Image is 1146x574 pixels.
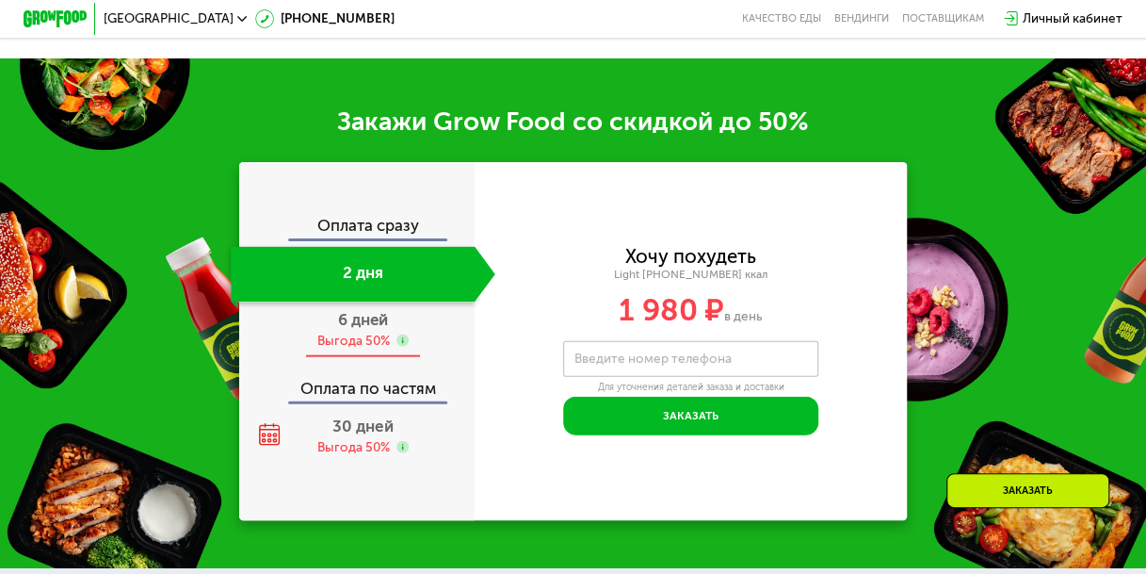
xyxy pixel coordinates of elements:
[317,439,390,457] div: Выгода 50%
[742,12,821,25] a: Качество еды
[724,308,763,324] span: в день
[475,268,908,282] div: Light [PHONE_NUMBER] ккал
[563,397,817,435] button: Заказать
[573,354,731,363] label: Введите номер телефона
[619,292,724,328] span: 1 980 ₽
[317,333,390,351] div: Выгода 50%
[240,365,474,402] div: Оплата по частям
[834,12,889,25] a: Вендинги
[946,473,1109,508] div: Заказать
[338,310,388,329] span: 6 дней
[563,381,817,393] div: Для уточнения деталей заказа и доставки
[240,218,474,238] div: Оплата сразу
[1023,9,1122,28] div: Личный кабинет
[332,417,393,435] span: 30 дней
[901,12,983,25] div: поставщикам
[625,248,756,266] div: Хочу похудеть
[104,12,234,25] span: [GEOGRAPHIC_DATA]
[255,9,395,28] a: [PHONE_NUMBER]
